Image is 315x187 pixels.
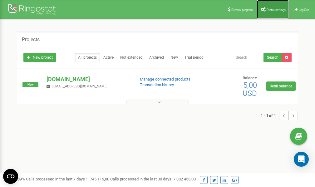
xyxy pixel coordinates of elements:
[3,169,18,184] button: Open CMP widget
[167,53,181,62] a: New
[52,84,107,88] span: [EMAIL_ADDRESS][DOMAIN_NAME]
[232,53,264,62] input: Search
[140,77,190,81] a: Manage connected products
[231,8,253,12] span: Referral program
[243,81,257,98] span: 5,00 USD
[299,8,309,12] span: Log Out
[267,8,286,12] span: Profile settings
[146,53,167,62] a: Archived
[261,105,298,126] nav: ...
[75,53,100,62] a: All projects
[117,53,146,62] a: Not extended
[87,177,109,181] u: 1 745 115,00
[243,76,257,80] span: Balance
[47,75,130,83] p: [DOMAIN_NAME]
[22,37,40,42] h5: Projects
[100,53,117,62] a: Active
[261,111,279,120] span: 1 - 1 of 1
[22,82,38,87] span: New
[294,152,309,167] div: Open Intercom Messenger
[140,82,174,87] a: Transaction history
[181,53,207,62] a: Trial period
[266,81,296,91] a: Refill balance
[173,177,196,181] u: 7 382 453,00
[26,177,109,181] span: Calls processed in the last 7 days :
[263,53,282,62] button: Search
[23,53,56,62] a: New project
[110,177,196,181] span: Calls processed in the last 30 days :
